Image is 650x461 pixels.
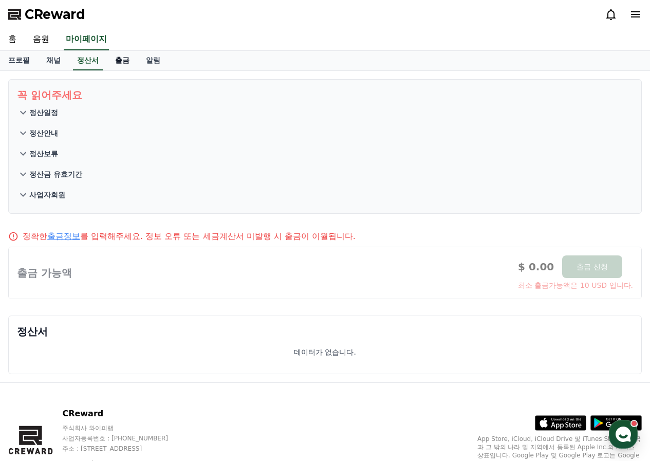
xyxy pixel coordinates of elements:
[62,424,188,432] p: 주식회사 와이피랩
[29,107,58,118] p: 정산일정
[62,445,188,453] p: 주소 : [STREET_ADDRESS]
[29,128,58,138] p: 정산안내
[17,143,633,164] button: 정산보류
[47,231,80,241] a: 출금정보
[29,190,65,200] p: 사업자회원
[17,123,633,143] button: 정산안내
[8,6,85,23] a: CReward
[25,6,85,23] span: CReward
[133,326,197,352] a: 설정
[107,51,138,70] a: 출금
[159,341,171,349] span: 설정
[17,164,633,185] button: 정산금 유효기간
[138,51,169,70] a: 알림
[29,149,58,159] p: 정산보류
[62,408,188,420] p: CReward
[23,230,356,243] p: 정확한 를 입력해주세요. 정보 오류 또는 세금계산서 미발행 시 출금이 이월됩니다.
[38,51,69,70] a: 채널
[17,185,633,205] button: 사업자회원
[25,29,58,50] a: 음원
[32,341,39,349] span: 홈
[94,342,106,350] span: 대화
[62,434,188,442] p: 사업자등록번호 : [PHONE_NUMBER]
[294,347,356,357] p: 데이터가 없습니다.
[68,326,133,352] a: 대화
[73,51,103,70] a: 정산서
[17,88,633,102] p: 꼭 읽어주세요
[3,326,68,352] a: 홈
[29,169,82,179] p: 정산금 유효기간
[64,29,109,50] a: 마이페이지
[17,324,633,339] p: 정산서
[17,102,633,123] button: 정산일정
